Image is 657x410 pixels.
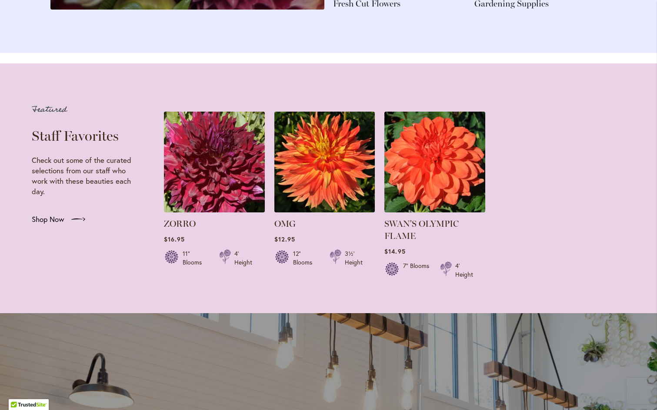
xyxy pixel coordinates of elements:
[384,112,485,212] img: Swan's Olympic Flame
[274,218,296,229] a: OMG
[403,261,429,279] div: 7" Blooms
[164,112,265,212] img: Zorro
[455,261,473,279] div: 4' Height
[164,235,185,243] span: $16.95
[32,102,137,117] p: Featured
[293,249,319,267] div: 12" Blooms
[32,207,85,231] a: Shop Now
[234,249,252,267] div: 4' Height
[274,112,375,212] img: Omg
[345,249,363,267] div: 3½' Height
[32,127,137,145] h2: Staff Favorites
[164,218,196,229] a: ZORRO
[32,155,137,197] p: Check out some of the curated selections from our staff who work with these beauties each day.
[384,247,405,255] span: $14.95
[183,249,209,267] div: 11" Blooms
[384,218,459,241] a: SWAN'S OLYMPIC FLAME
[274,235,295,243] span: $12.95
[32,214,64,225] span: Shop Now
